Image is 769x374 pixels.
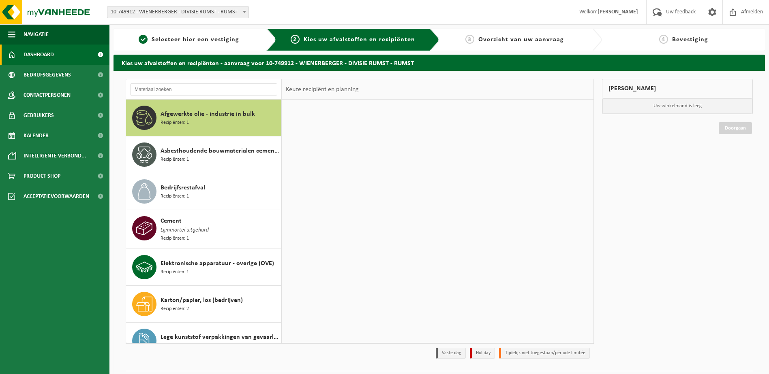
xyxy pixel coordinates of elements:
[282,79,363,100] div: Keuze recipiënt en planning
[161,109,255,119] span: Afgewerkte olie - industrie in bulk
[24,65,71,85] span: Bedrijfsgegevens
[465,35,474,44] span: 3
[499,348,590,359] li: Tijdelijk niet toegestaan/période limitée
[659,35,668,44] span: 4
[161,183,205,193] span: Bedrijfsrestafval
[152,36,239,43] span: Selecteer hier een vestiging
[126,136,281,173] button: Asbesthoudende bouwmaterialen cementgebonden (hechtgebonden) Recipiënten: 1
[126,173,281,210] button: Bedrijfsrestafval Recipiënten: 1
[291,35,300,44] span: 2
[161,332,279,342] span: Lege kunststof verpakkingen van gevaarlijke stoffen
[161,305,189,313] span: Recipiënten: 2
[139,35,148,44] span: 1
[161,295,243,305] span: Karton/papier, los (bedrijven)
[602,98,752,114] p: Uw winkelmand is leeg
[24,24,49,45] span: Navigatie
[24,146,86,166] span: Intelligente verbond...
[161,226,209,235] span: Lijmmortel uitgehard
[161,146,279,156] span: Asbesthoudende bouwmaterialen cementgebonden (hechtgebonden)
[24,85,71,105] span: Contactpersonen
[161,193,189,200] span: Recipiënten: 1
[24,105,54,125] span: Gebruikers
[114,55,765,70] h2: Kies uw afvalstoffen en recipiënten - aanvraag voor 10-749912 - WIENERBERGER - DIVISIE RUMST - RUMST
[126,323,281,359] button: Lege kunststof verpakkingen van gevaarlijke stoffen Recipiënten: 1
[470,348,495,359] li: Holiday
[161,216,182,226] span: Cement
[719,122,752,134] a: Doorgaan
[126,210,281,249] button: Cement Lijmmortel uitgehard Recipiënten: 1
[161,235,189,242] span: Recipiënten: 1
[126,100,281,136] button: Afgewerkte olie - industrie in bulk Recipiënten: 1
[126,286,281,323] button: Karton/papier, los (bedrijven) Recipiënten: 2
[126,249,281,286] button: Elektronische apparatuur - overige (OVE) Recipiënten: 1
[107,6,248,18] span: 10-749912 - WIENERBERGER - DIVISIE RUMST - RUMST
[161,259,274,268] span: Elektronische apparatuur - overige (OVE)
[436,348,466,359] li: Vaste dag
[161,156,189,164] span: Recipiënten: 1
[24,45,54,65] span: Dashboard
[672,36,708,43] span: Bevestiging
[130,83,277,96] input: Materiaal zoeken
[161,268,189,276] span: Recipiënten: 1
[107,6,249,18] span: 10-749912 - WIENERBERGER - DIVISIE RUMST - RUMST
[598,9,638,15] strong: [PERSON_NAME]
[24,166,60,186] span: Product Shop
[161,342,189,350] span: Recipiënten: 1
[161,119,189,127] span: Recipiënten: 1
[24,186,89,206] span: Acceptatievoorwaarden
[602,79,753,98] div: [PERSON_NAME]
[478,36,564,43] span: Overzicht van uw aanvraag
[118,35,260,45] a: 1Selecteer hier een vestiging
[304,36,415,43] span: Kies uw afvalstoffen en recipiënten
[24,125,49,146] span: Kalender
